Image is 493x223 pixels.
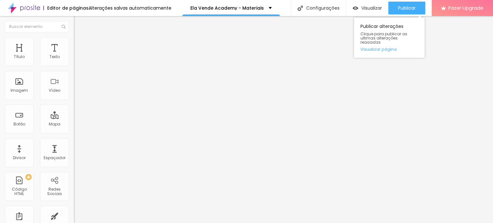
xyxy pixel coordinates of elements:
[354,18,425,58] div: Publicar alterações
[43,6,89,10] div: Editor de páginas
[388,2,425,14] button: Publicar
[298,5,303,11] img: Icone
[360,47,418,51] a: Visualizar página
[49,122,60,126] div: Mapa
[62,25,65,29] img: Icone
[361,5,382,11] span: Visualizar
[49,88,60,93] div: Vídeo
[346,2,388,14] button: Visualizar
[13,156,26,160] div: Divisor
[398,5,416,11] span: Publicar
[5,21,69,32] input: Buscar elemento
[44,156,65,160] div: Espaçador
[6,187,32,196] div: Código HTML
[360,32,418,45] span: Clique para publicar as ultimas alterações reaizadas
[14,55,25,59] div: Título
[42,187,67,196] div: Redes Sociais
[190,6,264,10] p: Ela Vende Academy - Materiais
[448,5,483,11] span: Fazer Upgrade
[49,55,60,59] div: Texto
[353,5,358,11] img: view-1.svg
[11,88,28,93] div: Imagem
[89,6,171,10] div: Alterações salvas automaticamente
[74,16,493,223] iframe: Editor
[13,122,25,126] div: Botão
